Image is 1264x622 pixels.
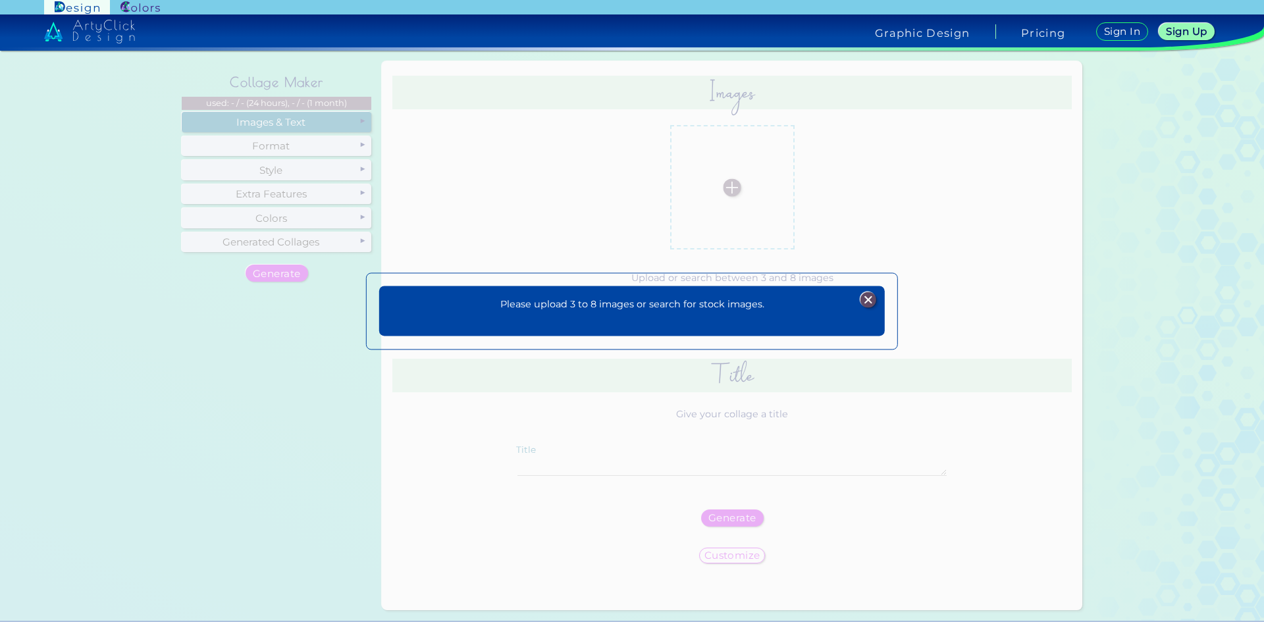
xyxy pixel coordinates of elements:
a: Sign In [1099,23,1146,40]
img: ArtyClick Colors logo [120,1,160,14]
a: Sign Up [1161,24,1211,39]
h5: Sign Up [1168,27,1205,36]
img: icon_close_white.svg [860,292,876,308]
a: Pricing [1021,28,1065,38]
h4: Graphic Design [875,28,970,38]
h5: Sign In [1106,27,1139,36]
img: artyclick_design_logo_white_combined_path.svg [44,20,135,43]
p: Please upload 3 to 8 images or search for stock images. [500,298,764,313]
